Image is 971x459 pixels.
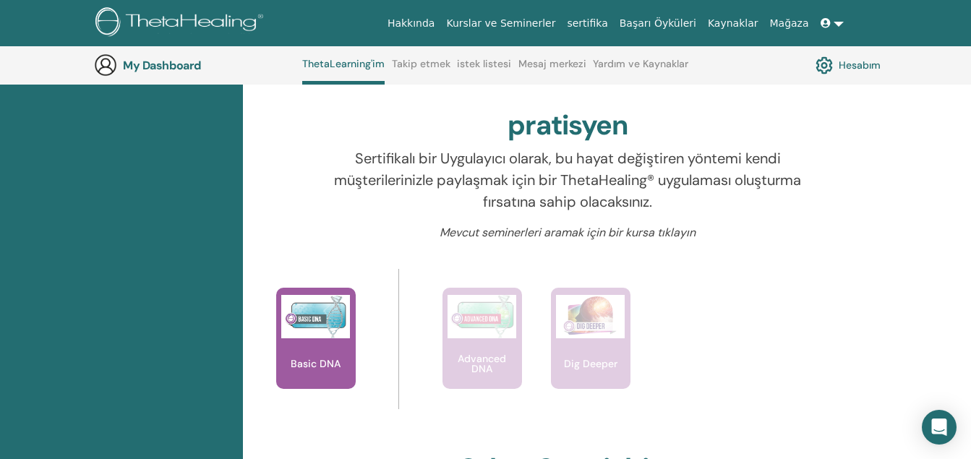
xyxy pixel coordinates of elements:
img: Advanced DNA [448,295,516,338]
p: Dig Deeper [558,359,623,369]
h3: My Dashboard [123,59,268,72]
p: Advanced DNA [442,353,522,374]
a: Başarı Öyküleri [614,10,702,37]
a: Mesaj merkezi [518,58,586,81]
a: Kaynaklar [702,10,764,37]
p: Basic DNA [285,359,346,369]
a: Basic DNA Basic DNA [276,288,356,418]
a: Takip etmek [392,58,450,81]
img: cog.svg [816,53,833,77]
a: istek listesi [457,58,511,81]
div: Open Intercom Messenger [922,410,957,445]
a: Dig Deeper Dig Deeper [551,288,630,418]
img: Dig Deeper [556,295,625,338]
a: Yardım ve Kaynaklar [593,58,688,81]
p: Sertifikalı bir Uygulayıcı olarak, bu hayat değiştiren yöntemi kendi müşterilerinizle paylaşmak i... [320,147,815,213]
p: Mevcut seminerleri aramak için bir kursa tıklayın [320,224,815,241]
a: Hakkında [382,10,441,37]
img: Basic DNA [281,295,350,338]
a: Hesabım [816,53,881,77]
img: logo.png [95,7,268,40]
img: generic-user-icon.jpg [94,53,117,77]
a: Kurslar ve Seminerler [440,10,561,37]
a: ThetaLearning'im [302,58,385,85]
a: Mağaza [763,10,814,37]
h2: pratisyen [508,109,628,142]
a: Advanced DNA Advanced DNA [442,288,522,418]
a: sertifika [561,10,613,37]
